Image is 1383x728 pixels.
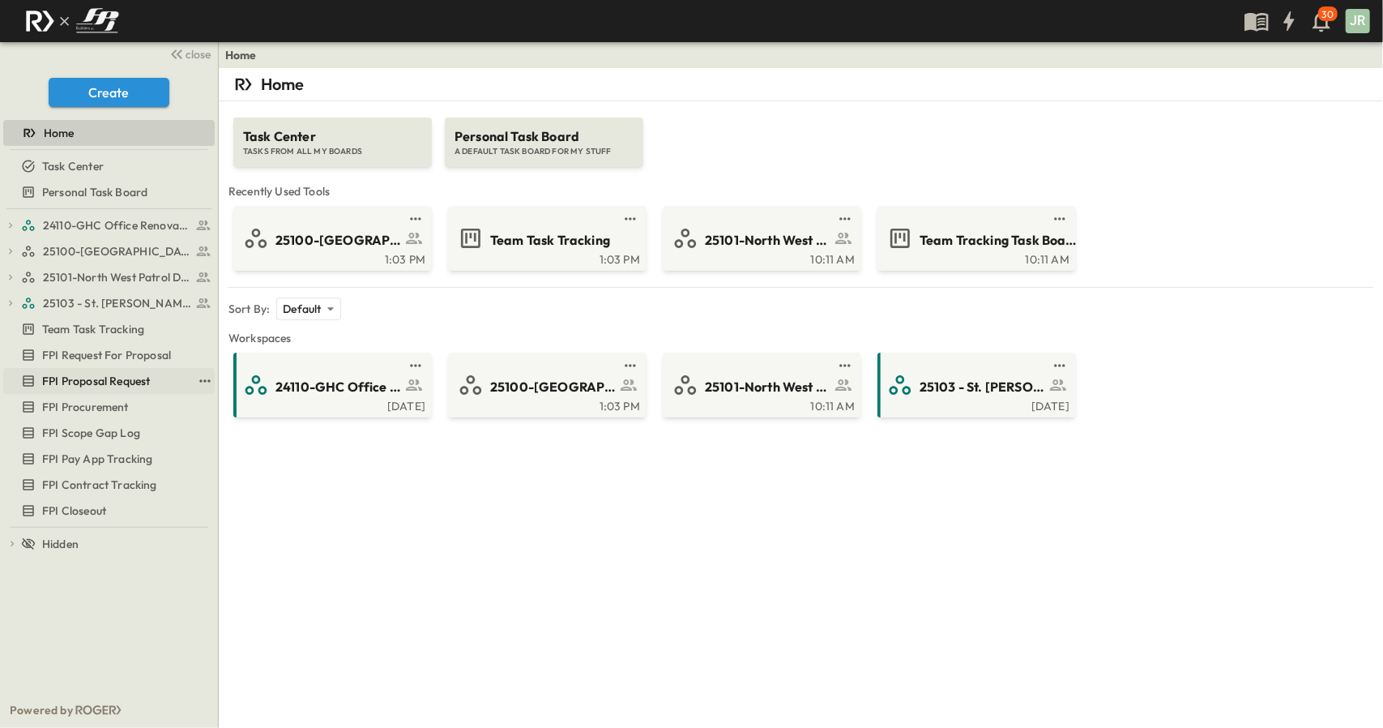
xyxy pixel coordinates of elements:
span: Team Task Tracking [42,321,144,337]
a: Team Tracking Task Board [881,225,1069,251]
span: TASKS FROM ALL MY BOARDS [243,146,422,157]
span: FPI Scope Gap Log [42,425,140,441]
a: 25100-Vanguard Prep School [21,240,211,263]
p: Home [261,73,305,96]
a: 25103 - St. [PERSON_NAME] Phase 2 [21,292,211,315]
a: 10:11 AM [666,251,855,264]
button: test [1050,356,1069,375]
div: JR [1346,9,1370,33]
a: Team Task Tracking [3,318,211,340]
div: FPI Scope Gap Logtest [3,420,215,446]
a: FPI Procurement [3,396,211,418]
nav: breadcrumbs [225,47,267,63]
p: 30 [1322,8,1334,21]
span: 25103 - St. [PERSON_NAME] Phase 2 [43,295,191,311]
a: FPI Closeout [3,499,211,522]
a: 25100-[GEOGRAPHIC_DATA] [451,372,640,398]
a: 24110-GHC Office Renovations [237,372,425,398]
img: c8d7d1ed905e502e8f77bf7063faec64e13b34fdb1f2bdd94b0e311fc34f8000.png [19,4,125,38]
span: Recently Used Tools [228,183,1373,199]
span: Task Center [243,127,422,146]
span: Personal Task Board [42,184,147,200]
div: 25103 - St. [PERSON_NAME] Phase 2test [3,290,215,316]
span: FPI Contract Tracking [42,477,157,493]
span: Team Task Tracking [490,231,610,250]
span: FPI Proposal Request [42,373,150,389]
span: FPI Pay App Tracking [42,451,152,467]
button: test [835,209,855,229]
p: Sort By: [228,301,270,317]
div: FPI Proposal Requesttest [3,368,215,394]
span: Hidden [42,536,79,552]
span: 25101-North West Patrol Division [705,378,830,396]
a: FPI Request For Proposal [3,344,211,366]
button: test [1050,209,1069,229]
a: Team Task Tracking [451,225,640,251]
div: FPI Request For Proposaltest [3,342,215,368]
a: Task CenterTASKS FROM ALL MY BOARDS [232,101,433,167]
a: 1:03 PM [237,251,425,264]
span: 25100-[GEOGRAPHIC_DATA] [275,231,401,250]
span: Task Center [42,158,104,174]
div: FPI Closeouttest [3,498,215,524]
button: JR [1344,7,1372,35]
span: Home [44,125,75,141]
span: 25101-North West Patrol Division [43,269,191,285]
a: Task Center [3,155,211,178]
button: test [195,371,215,391]
a: 25100-[GEOGRAPHIC_DATA] [237,225,425,251]
a: 25101-North West Patrol Division [21,266,211,289]
div: FPI Procurementtest [3,394,215,420]
a: 25101-North West Patrol Division [666,225,855,251]
a: 10:11 AM [666,398,855,411]
a: Personal Task Board [3,181,211,203]
span: 25100-Vanguard Prep School [43,243,191,259]
a: FPI Contract Tracking [3,473,211,496]
button: test [406,209,425,229]
div: 1:03 PM [451,251,640,264]
div: Team Task Trackingtest [3,316,215,342]
button: close [163,42,215,65]
button: test [621,356,640,375]
a: FPI Proposal Request [3,370,192,392]
span: 25101-North West Patrol Division [705,231,830,250]
div: 25100-Vanguard Prep Schooltest [3,238,215,264]
div: Personal Task Boardtest [3,179,215,205]
div: 24110-GHC Office Renovationstest [3,212,215,238]
a: 1:03 PM [451,398,640,411]
div: FPI Pay App Trackingtest [3,446,215,472]
a: 10:11 AM [881,251,1069,264]
span: 25100-[GEOGRAPHIC_DATA] [490,378,616,396]
span: A DEFAULT TASK BOARD FOR MY STUFF [455,146,634,157]
a: 25103 - St. [PERSON_NAME] Phase 2 [881,372,1069,398]
a: 25101-North West Patrol Division [666,372,855,398]
span: Personal Task Board [455,127,634,146]
button: test [835,356,855,375]
button: Create [49,78,169,107]
span: Workspaces [228,330,1373,346]
p: Default [283,301,321,317]
a: Home [3,122,211,144]
a: Personal Task BoardA DEFAULT TASK BOARD FOR MY STUFF [443,101,645,167]
a: [DATE] [237,398,425,411]
a: 24110-GHC Office Renovations [21,214,211,237]
span: FPI Closeout [42,503,106,519]
span: Team Tracking Task Board [920,231,1078,250]
div: Default [276,298,340,320]
span: FPI Request For Proposal [42,347,171,363]
div: 25101-North West Patrol Divisiontest [3,264,215,290]
span: 25103 - St. [PERSON_NAME] Phase 2 [920,378,1045,396]
span: FPI Procurement [42,399,129,415]
button: test [406,356,425,375]
a: Home [225,47,257,63]
a: FPI Scope Gap Log [3,422,211,444]
span: close [186,46,211,62]
a: [DATE] [881,398,1069,411]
